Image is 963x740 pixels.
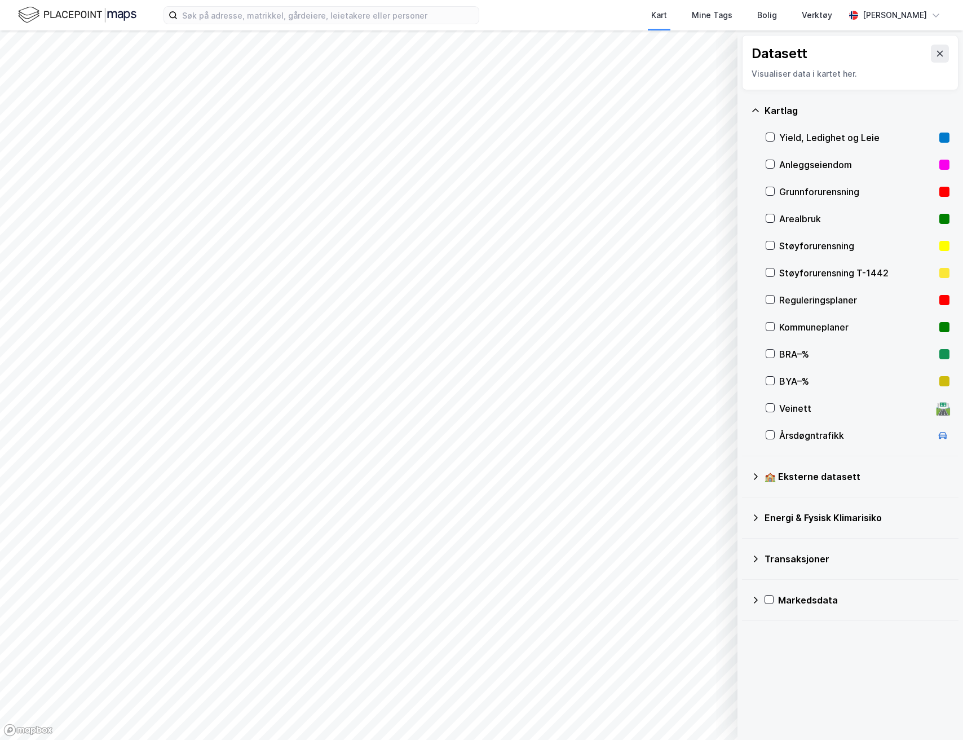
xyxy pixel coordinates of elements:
div: Reguleringsplaner [779,293,935,307]
div: BRA–% [779,347,935,361]
div: Energi & Fysisk Klimarisiko [765,511,949,525]
a: Mapbox homepage [3,724,53,737]
div: Yield, Ledighet og Leie [779,131,935,144]
div: Grunnforurensning [779,185,935,199]
iframe: Chat Widget [907,686,963,740]
input: Søk på adresse, matrikkel, gårdeiere, leietakere eller personer [178,7,479,24]
div: Kartlag [765,104,949,117]
div: Kommuneplaner [779,320,935,334]
div: Støyforurensning [779,239,935,253]
div: Markedsdata [778,593,949,607]
div: Kontrollprogram for chat [907,686,963,740]
div: Mine Tags [692,8,732,22]
div: Datasett [752,45,807,63]
div: 🛣️ [935,401,951,416]
div: Årsdøgntrafikk [779,429,931,442]
div: Kart [651,8,667,22]
div: Arealbruk [779,212,935,226]
div: Støyforurensning T-1442 [779,266,935,280]
div: Visualiser data i kartet her. [752,67,949,81]
div: Verktøy [802,8,832,22]
div: Transaksjoner [765,552,949,566]
img: logo.f888ab2527a4732fd821a326f86c7f29.svg [18,5,136,25]
div: 🏫 Eksterne datasett [765,470,949,483]
div: Anleggseiendom [779,158,935,171]
div: [PERSON_NAME] [863,8,927,22]
div: Bolig [757,8,777,22]
div: Veinett [779,402,931,415]
div: BYA–% [779,375,935,388]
